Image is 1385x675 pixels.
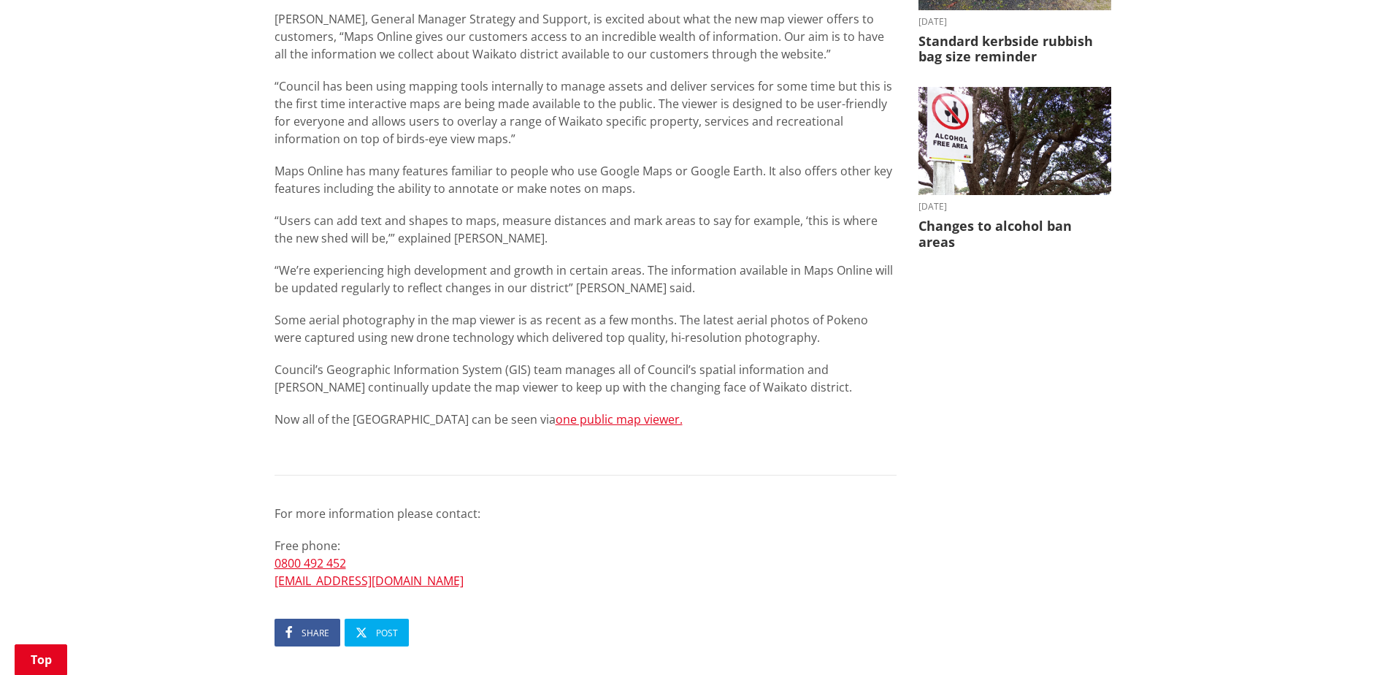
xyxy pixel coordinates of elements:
p: Council’s Geographic Information System (GIS) team manages all of Council’s spatial information a... [275,361,897,396]
time: [DATE] [918,202,1111,211]
img: Alcohol Control Bylaw adopted - August 2025 (2) [918,87,1111,196]
p: For more information please contact: [275,505,897,522]
time: [DATE] [918,18,1111,26]
iframe: Messenger Launcher [1318,614,1370,666]
span: Share [302,627,329,639]
h3: Changes to alcohol ban areas [918,218,1111,250]
p: “We’re experiencing high development and growth in certain areas. The information available in Ma... [275,262,897,297]
a: Share [275,619,340,647]
p: Free phone: [275,537,897,590]
p: “Council has been using mapping tools internally to manage assets and deliver services for some t... [275,77,897,148]
p: [PERSON_NAME], General Manager Strategy and Support, is excited about what the new map viewer off... [275,10,897,63]
p: Maps Online has many features familiar to people who use Google Maps or Google Earth. It also off... [275,162,897,197]
a: 0800 492 452 [275,555,346,571]
a: [DATE] Changes to alcohol ban areas [918,87,1111,251]
p: “Users can add text and shapes to maps, measure distances and mark areas to say for example, ‘thi... [275,212,897,247]
span: Post [376,627,398,639]
a: Post [345,619,409,647]
a: [EMAIL_ADDRESS][DOMAIN_NAME] [275,573,464,589]
p: Now all of the [GEOGRAPHIC_DATA] can be seen via [275,411,897,446]
a: Top [15,644,67,675]
a: one public map viewer. [556,411,683,427]
p: Some aerial photography in the map viewer is as recent as a few months. The latest aerial photos ... [275,311,897,346]
h3: Standard kerbside rubbish bag size reminder [918,34,1111,65]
